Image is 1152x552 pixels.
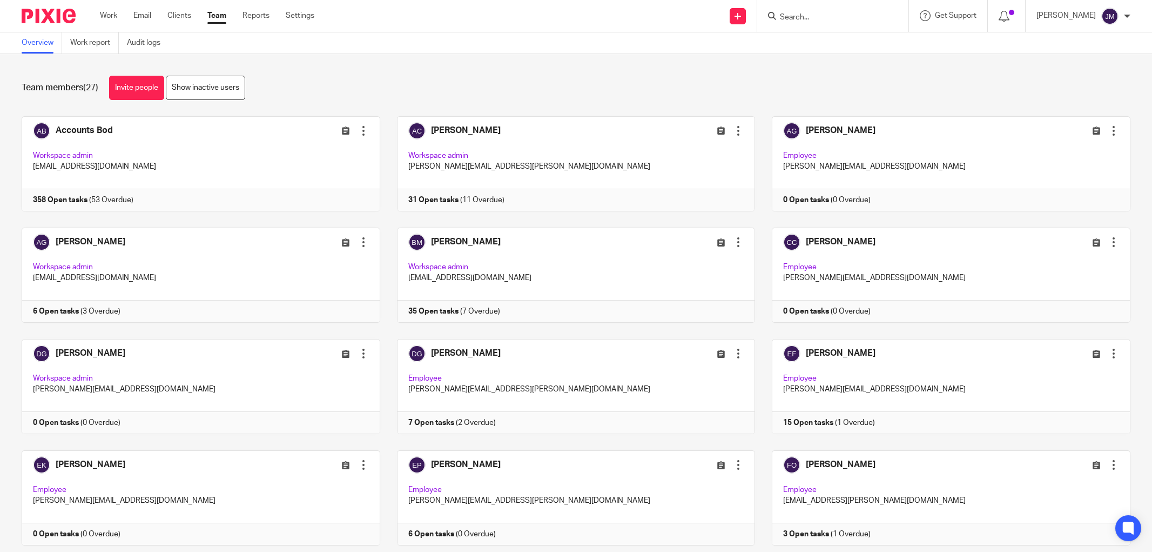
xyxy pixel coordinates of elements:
[100,10,117,21] a: Work
[109,76,164,100] a: Invite people
[1036,10,1096,21] p: [PERSON_NAME]
[22,82,98,94] h1: Team members
[22,32,62,54] a: Overview
[242,10,270,21] a: Reports
[127,32,169,54] a: Audit logs
[70,32,119,54] a: Work report
[133,10,151,21] a: Email
[22,9,76,23] img: Pixie
[167,10,191,21] a: Clients
[1101,8,1119,25] img: svg%3E
[207,10,226,21] a: Team
[935,12,976,19] span: Get Support
[779,13,876,23] input: Search
[286,10,314,21] a: Settings
[166,76,245,100] a: Show inactive users
[83,83,98,92] span: (27)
